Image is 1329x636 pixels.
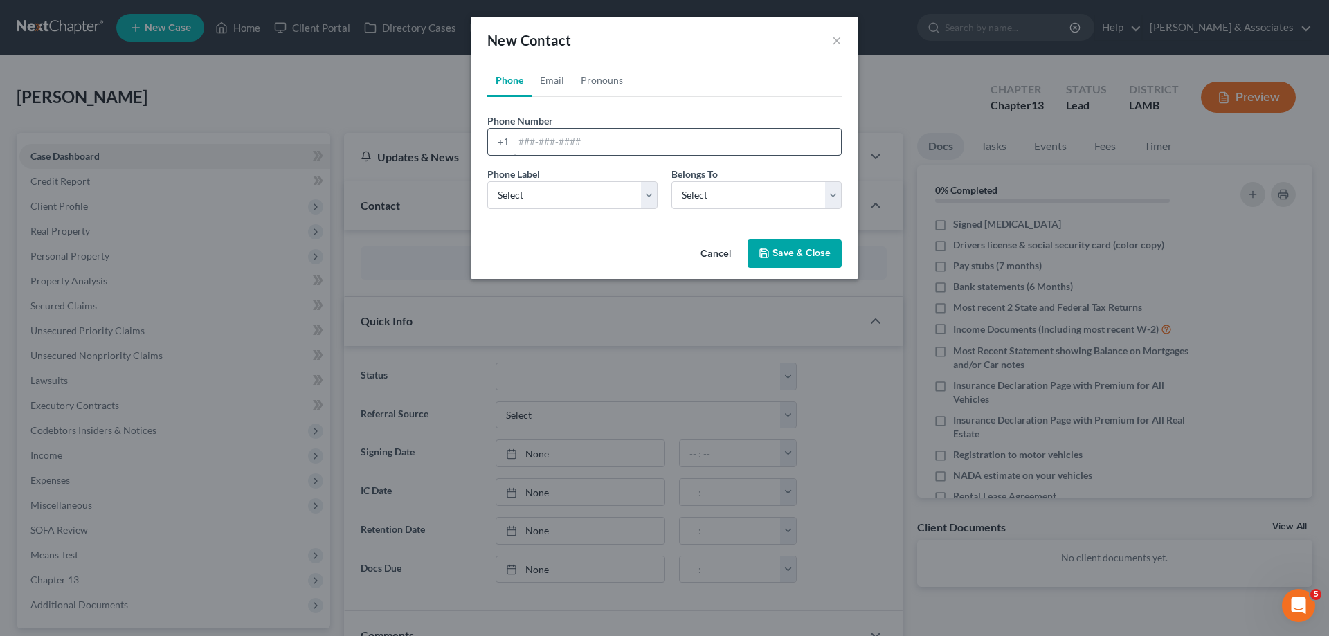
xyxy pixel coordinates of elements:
[488,129,514,155] div: +1
[572,64,631,97] a: Pronouns
[487,168,540,180] span: Phone Label
[487,64,532,97] a: Phone
[689,241,742,269] button: Cancel
[487,115,553,127] span: Phone Number
[1310,589,1321,600] span: 5
[487,32,571,48] span: New Contact
[1282,589,1315,622] iframe: Intercom live chat
[832,32,842,48] button: ×
[671,168,718,180] span: Belongs To
[748,239,842,269] button: Save & Close
[532,64,572,97] a: Email
[514,129,841,155] input: ###-###-####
